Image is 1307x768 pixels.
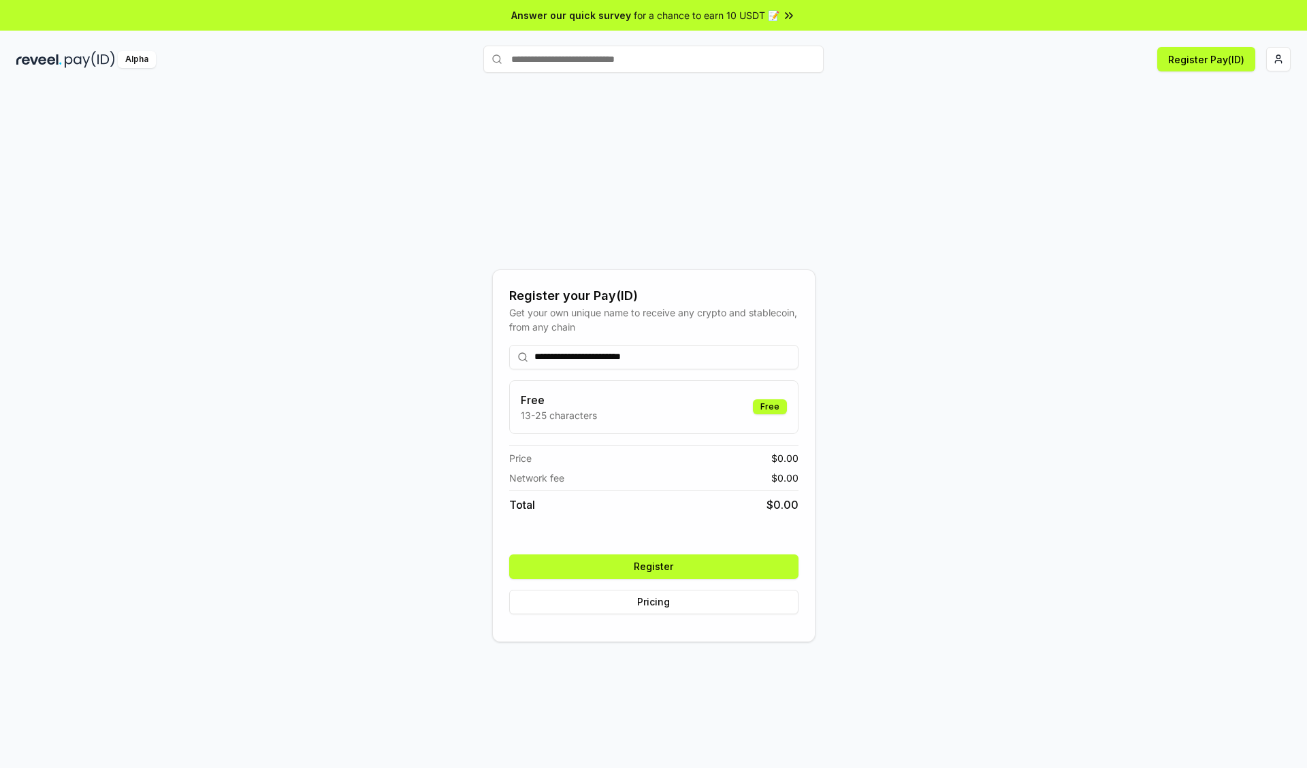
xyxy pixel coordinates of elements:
[65,51,115,68] img: pay_id
[509,286,798,305] div: Register your Pay(ID)
[509,554,798,579] button: Register
[753,399,787,414] div: Free
[118,51,156,68] div: Alpha
[634,8,779,22] span: for a chance to earn 10 USDT 📝
[509,451,532,465] span: Price
[509,471,564,485] span: Network fee
[771,471,798,485] span: $ 0.00
[771,451,798,465] span: $ 0.00
[767,497,798,513] span: $ 0.00
[1157,47,1255,71] button: Register Pay(ID)
[509,590,798,614] button: Pricing
[16,51,62,68] img: reveel_dark
[509,305,798,334] div: Get your own unique name to receive any crypto and stablecoin, from any chain
[521,392,597,408] h3: Free
[521,408,597,422] p: 13-25 characters
[511,8,631,22] span: Answer our quick survey
[509,497,535,513] span: Total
